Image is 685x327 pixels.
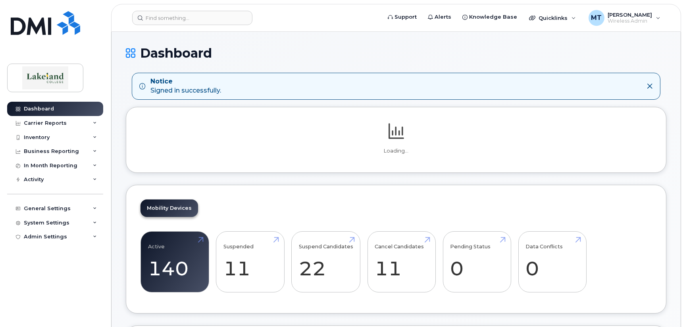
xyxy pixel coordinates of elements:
a: Suspend Candidates 22 [299,236,353,288]
a: Cancel Candidates 11 [375,236,428,288]
strong: Notice [150,77,221,86]
a: Active 140 [148,236,202,288]
a: Suspended 11 [223,236,277,288]
a: Pending Status 0 [450,236,504,288]
p: Loading... [140,147,652,155]
a: Mobility Devices [140,199,198,217]
a: Data Conflicts 0 [525,236,579,288]
div: Signed in successfully. [150,77,221,95]
h1: Dashboard [126,46,666,60]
